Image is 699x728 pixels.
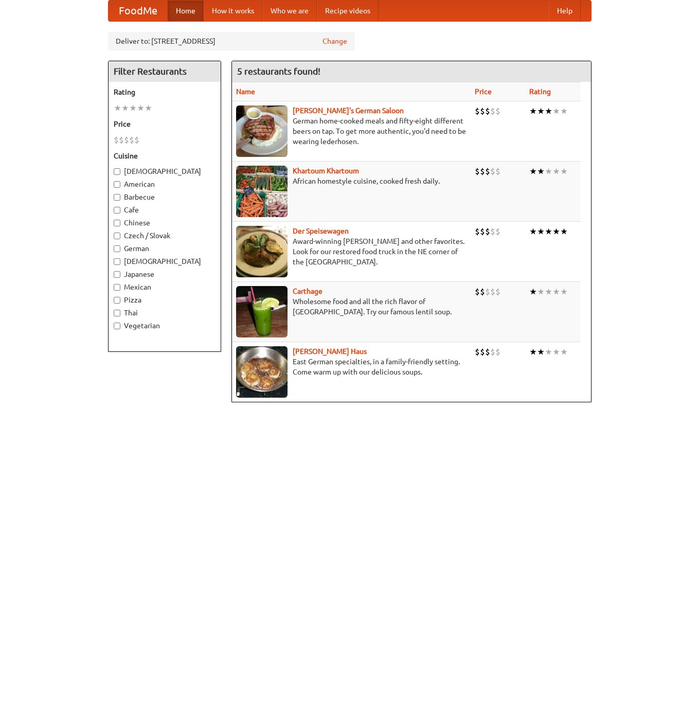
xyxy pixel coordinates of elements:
[529,166,537,177] li: ★
[537,346,545,358] li: ★
[475,105,480,117] li: $
[114,179,216,189] label: American
[114,323,120,329] input: Vegetarian
[114,192,216,202] label: Barbecue
[560,286,568,297] li: ★
[114,233,120,239] input: Czech / Slovak
[529,87,551,96] a: Rating
[560,346,568,358] li: ★
[537,105,545,117] li: ★
[480,226,485,237] li: $
[114,258,120,265] input: [DEMOGRAPHIC_DATA]
[236,87,255,96] a: Name
[545,105,552,117] li: ★
[545,286,552,297] li: ★
[114,297,120,304] input: Pizza
[475,346,480,358] li: $
[262,1,317,21] a: Who we are
[114,102,121,114] li: ★
[236,357,467,377] p: East German specialties, in a family-friendly setting. Come warm up with our delicious soups.
[293,347,367,356] a: [PERSON_NAME] Haus
[236,286,288,338] img: carthage.jpg
[114,271,120,278] input: Japanese
[124,134,129,146] li: $
[480,286,485,297] li: $
[490,286,495,297] li: $
[529,105,537,117] li: ★
[114,295,216,305] label: Pizza
[114,166,216,176] label: [DEMOGRAPHIC_DATA]
[114,220,120,226] input: Chinese
[114,87,216,97] h5: Rating
[490,346,495,358] li: $
[114,230,216,241] label: Czech / Slovak
[121,102,129,114] li: ★
[560,226,568,237] li: ★
[114,321,216,331] label: Vegetarian
[490,166,495,177] li: $
[549,1,581,21] a: Help
[485,226,490,237] li: $
[552,286,560,297] li: ★
[552,166,560,177] li: ★
[236,116,467,147] p: German home-cooked meals and fifty-eight different beers on tap. To get more authentic, you'd nee...
[552,226,560,237] li: ★
[495,226,500,237] li: $
[119,134,124,146] li: $
[114,181,120,188] input: American
[545,166,552,177] li: ★
[529,286,537,297] li: ★
[236,346,288,398] img: kohlhaus.jpg
[293,106,404,115] a: [PERSON_NAME]'s German Saloon
[168,1,204,21] a: Home
[114,205,216,215] label: Cafe
[109,1,168,21] a: FoodMe
[236,296,467,317] p: Wholesome food and all the rich flavor of [GEOGRAPHIC_DATA]. Try our famous lentil soup.
[495,105,500,117] li: $
[114,194,120,201] input: Barbecue
[485,166,490,177] li: $
[114,168,120,175] input: [DEMOGRAPHIC_DATA]
[236,226,288,277] img: speisewagen.jpg
[293,287,322,295] a: Carthage
[490,105,495,117] li: $
[236,236,467,267] p: Award-winning [PERSON_NAME] and other favorites. Look for our restored food truck in the NE corne...
[109,61,221,82] h4: Filter Restaurants
[475,87,492,96] a: Price
[529,346,537,358] li: ★
[537,166,545,177] li: ★
[129,102,137,114] li: ★
[480,346,485,358] li: $
[475,286,480,297] li: $
[114,151,216,161] h5: Cuisine
[114,119,216,129] h5: Price
[537,286,545,297] li: ★
[114,243,216,254] label: German
[293,227,349,235] a: Der Speisewagen
[475,226,480,237] li: $
[236,105,288,157] img: esthers.jpg
[560,105,568,117] li: ★
[134,134,139,146] li: $
[137,102,145,114] li: ★
[322,36,347,46] a: Change
[237,66,320,76] ng-pluralize: 5 restaurants found!
[560,166,568,177] li: ★
[114,282,216,292] label: Mexican
[552,105,560,117] li: ★
[293,167,359,175] a: Khartoum Khartoum
[545,346,552,358] li: ★
[114,308,216,318] label: Thai
[495,286,500,297] li: $
[485,346,490,358] li: $
[490,226,495,237] li: $
[236,166,288,217] img: khartoum.jpg
[114,310,120,316] input: Thai
[480,105,485,117] li: $
[145,102,152,114] li: ★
